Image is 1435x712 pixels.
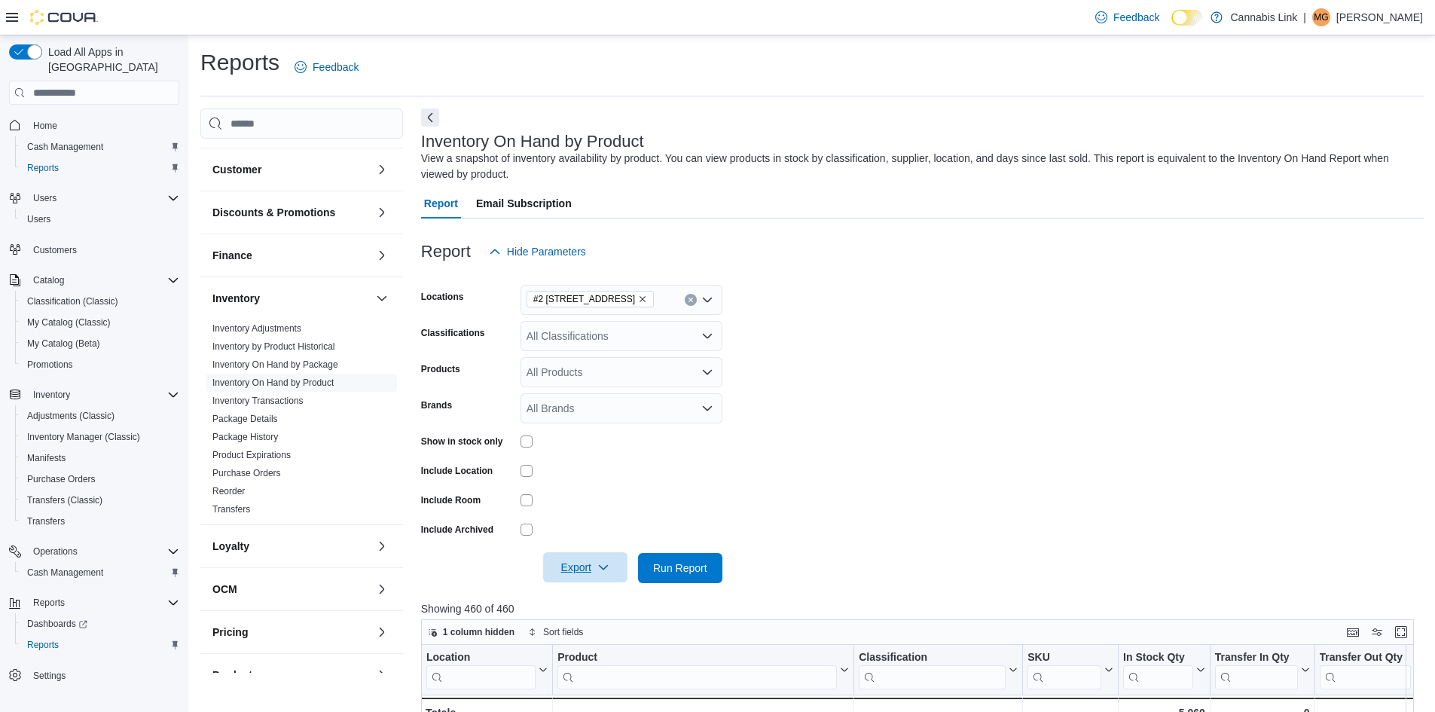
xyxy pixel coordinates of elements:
[200,47,279,78] h1: Reports
[33,274,64,286] span: Catalog
[3,384,185,405] button: Inventory
[33,545,78,558] span: Operations
[33,597,65,609] span: Reports
[212,625,248,640] h3: Pricing
[21,292,124,310] a: Classification (Classic)
[27,452,66,464] span: Manifests
[212,323,301,334] a: Inventory Adjustments
[21,428,146,446] a: Inventory Manager (Classic)
[15,448,185,469] button: Manifests
[27,567,103,579] span: Cash Management
[1215,651,1298,665] div: Transfer In Qty
[21,159,65,177] a: Reports
[1171,10,1203,26] input: Dark Mode
[15,562,185,583] button: Cash Management
[212,449,291,461] span: Product Expirations
[21,292,179,310] span: Classification (Classic)
[212,291,260,306] h3: Inventory
[212,413,278,425] span: Package Details
[373,537,391,555] button: Loyalty
[1319,651,1422,689] button: Transfer Out Qty
[212,539,370,554] button: Loyalty
[421,494,481,506] label: Include Room
[1215,651,1310,689] button: Transfer In Qty
[15,333,185,354] button: My Catalog (Beta)
[15,511,185,532] button: Transfers
[27,189,63,207] button: Users
[21,356,79,374] a: Promotions
[1314,8,1328,26] span: MG
[1113,10,1159,25] span: Feedback
[27,410,114,422] span: Adjustments (Classic)
[15,405,185,426] button: Adjustments (Classic)
[27,386,179,404] span: Inventory
[27,141,103,153] span: Cash Management
[30,10,98,25] img: Cova
[21,210,179,228] span: Users
[426,651,548,689] button: Location
[426,651,536,665] div: Location
[421,291,464,303] label: Locations
[421,243,471,261] h3: Report
[212,377,334,388] a: Inventory On Hand by Product
[3,592,185,613] button: Reports
[421,465,493,477] label: Include Location
[701,366,713,378] button: Open list of options
[21,564,109,582] a: Cash Management
[27,115,179,134] span: Home
[212,162,261,177] h3: Customer
[15,209,185,230] button: Users
[3,270,185,291] button: Catalog
[27,431,140,443] span: Inventory Manager (Classic)
[421,435,503,448] label: Show in stock only
[212,582,237,597] h3: OCM
[21,636,179,654] span: Reports
[21,407,179,425] span: Adjustments (Classic)
[421,327,485,339] label: Classifications
[27,271,179,289] span: Catalog
[27,359,73,371] span: Promotions
[212,503,250,515] span: Transfers
[3,188,185,209] button: Users
[422,623,521,641] button: 1 column hidden
[21,159,179,177] span: Reports
[859,651,1006,689] div: Classification
[27,189,179,207] span: Users
[421,151,1417,182] div: View a snapshot of inventory availability by product. You can view products in stock by classific...
[1368,623,1386,641] button: Display options
[557,651,837,665] div: Product
[21,356,179,374] span: Promotions
[21,138,179,156] span: Cash Management
[701,330,713,342] button: Open list of options
[1027,651,1113,689] button: SKU
[212,395,304,407] span: Inventory Transactions
[27,213,50,225] span: Users
[15,291,185,312] button: Classification (Classic)
[21,313,179,332] span: My Catalog (Classic)
[1312,8,1330,26] div: Maliya Greenwood
[21,470,179,488] span: Purchase Orders
[15,469,185,490] button: Purchase Orders
[421,601,1424,616] p: Showing 460 of 460
[1215,651,1298,689] div: Transfer In Qty
[33,120,57,132] span: Home
[27,515,65,527] span: Transfers
[212,359,338,370] a: Inventory On Hand by Package
[33,670,66,682] span: Settings
[212,467,281,479] span: Purchase Orders
[373,623,391,641] button: Pricing
[21,138,109,156] a: Cash Management
[212,485,245,497] span: Reorder
[476,188,572,218] span: Email Subscription
[212,377,334,389] span: Inventory On Hand by Product
[21,564,179,582] span: Cash Management
[42,44,179,75] span: Load All Apps in [GEOGRAPHIC_DATA]
[27,494,102,506] span: Transfers (Classic)
[3,114,185,136] button: Home
[212,668,370,683] button: Products
[27,338,100,350] span: My Catalog (Beta)
[212,291,370,306] button: Inventory
[443,626,514,638] span: 1 column hidden
[27,618,87,630] span: Dashboards
[21,428,179,446] span: Inventory Manager (Classic)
